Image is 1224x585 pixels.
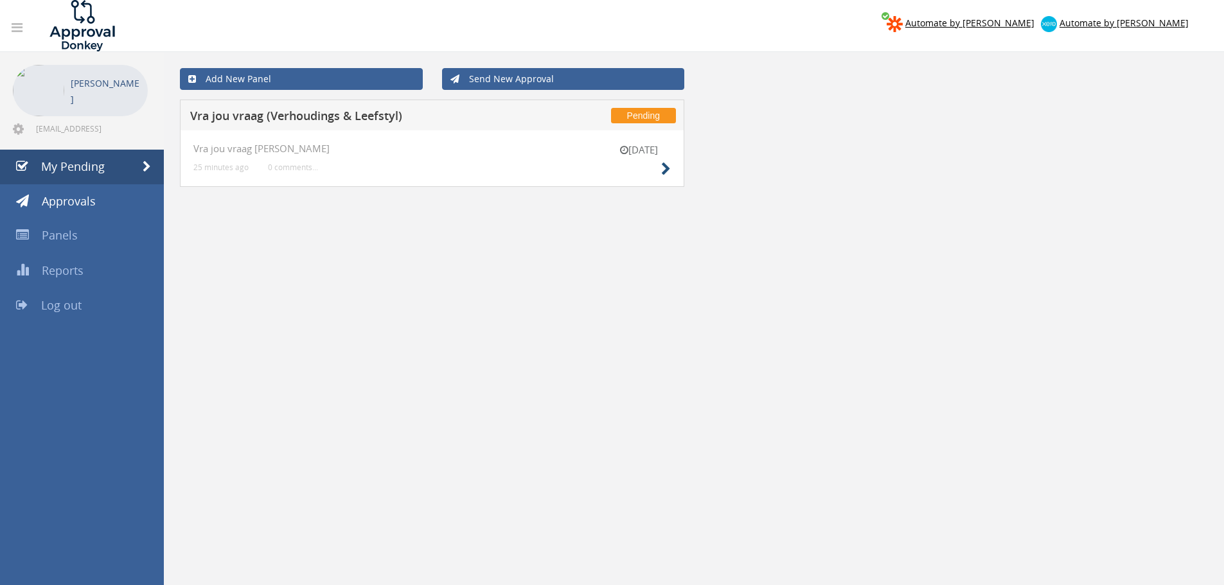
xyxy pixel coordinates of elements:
[607,143,671,157] small: [DATE]
[42,193,96,209] span: Approvals
[887,16,903,32] img: zapier-logomark.png
[71,75,141,107] p: [PERSON_NAME]
[41,297,82,313] span: Log out
[442,68,685,90] a: Send New Approval
[41,159,105,174] span: My Pending
[42,263,84,278] span: Reports
[42,227,78,243] span: Panels
[611,108,676,123] span: Pending
[36,123,145,134] span: [EMAIL_ADDRESS][DOMAIN_NAME]
[268,162,318,172] small: 0 comments...
[190,110,529,126] h5: Vra jou vraag (Verhoudings & Leefstyl)
[905,17,1034,29] span: Automate by [PERSON_NAME]
[193,162,249,172] small: 25 minutes ago
[1041,16,1057,32] img: xero-logo.png
[180,68,423,90] a: Add New Panel
[1060,17,1189,29] span: Automate by [PERSON_NAME]
[193,143,671,154] h4: Vra jou vraag [PERSON_NAME]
